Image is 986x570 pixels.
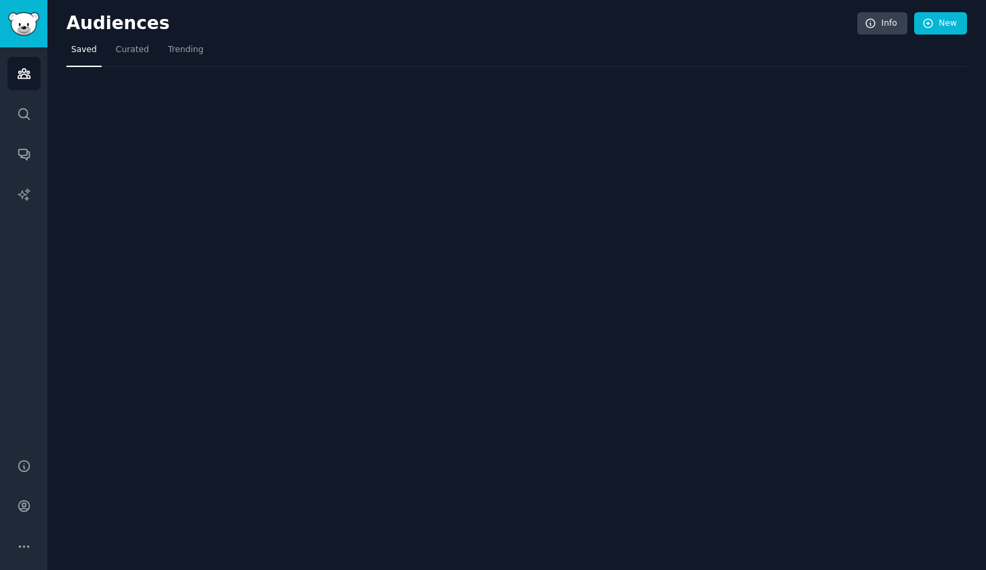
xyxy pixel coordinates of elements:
a: Saved [66,39,102,67]
a: Info [857,12,907,35]
h2: Audiences [66,13,857,35]
img: GummySearch logo [8,12,39,36]
a: New [914,12,967,35]
a: Trending [163,39,208,67]
span: Saved [71,44,97,56]
a: Curated [111,39,154,67]
span: Curated [116,44,149,56]
span: Trending [168,44,203,56]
